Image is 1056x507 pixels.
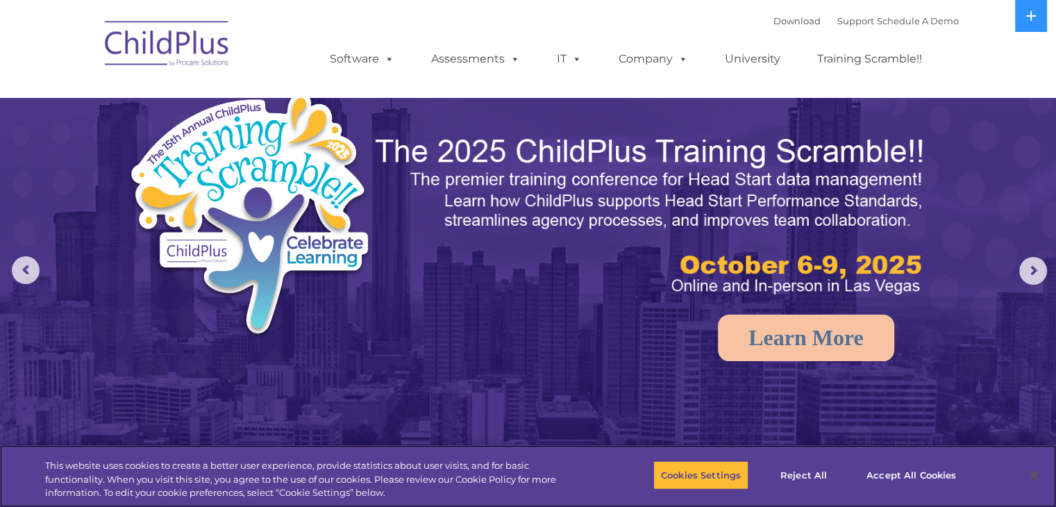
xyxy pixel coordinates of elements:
a: Schedule A Demo [877,15,959,26]
a: Software [316,45,408,73]
a: University [711,45,794,73]
a: Training Scramble!! [803,45,936,73]
a: IT [543,45,596,73]
a: Download [773,15,821,26]
a: Support [837,15,874,26]
button: Accept All Cookies [859,460,964,490]
img: ChildPlus by Procare Solutions [98,11,237,81]
a: Learn More [718,315,894,361]
span: Last name [193,92,235,102]
span: Phone number [193,149,252,159]
button: Reject All [760,460,847,490]
div: This website uses cookies to create a better user experience, provide statistics about user visit... [45,459,581,500]
a: Assessments [417,45,534,73]
font: | [773,15,959,26]
a: Company [605,45,702,73]
button: Close [1019,460,1049,490]
button: Cookies Settings [653,460,748,490]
